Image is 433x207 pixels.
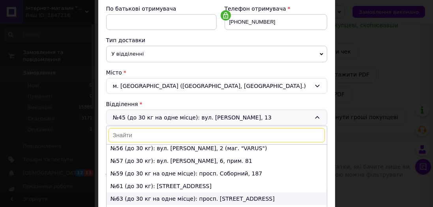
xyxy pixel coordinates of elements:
div: №45 (до 30 кг на одне місце): вул. [PERSON_NAME], 13 [106,110,327,125]
li: №57 (до 30 кг): вул. [PERSON_NAME], 6, прим. 81 [107,155,327,167]
div: м. [GEOGRAPHIC_DATA] ([GEOGRAPHIC_DATA], [GEOGRAPHIC_DATA].) [106,78,327,94]
input: Знайти [109,128,325,142]
input: +380 [225,14,327,30]
span: У відділенні [106,46,327,62]
li: №59 (до 30 кг на одне місце): просп. Соборний, 187 [107,167,327,180]
div: Відділення [106,100,327,108]
div: Місто [106,69,327,76]
li: №61 (до 30 кг): [STREET_ADDRESS] [107,180,327,192]
li: №63 (до 30 кг на одне місце): просп. [STREET_ADDRESS] [107,192,327,205]
span: По батькові отримувача [106,6,176,12]
span: Телефон отримувача [225,6,286,12]
li: №56 (до 30 кг): вул. [PERSON_NAME], 2 (маг. "VARUS") [107,142,327,155]
span: Тип доставки [106,37,146,43]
